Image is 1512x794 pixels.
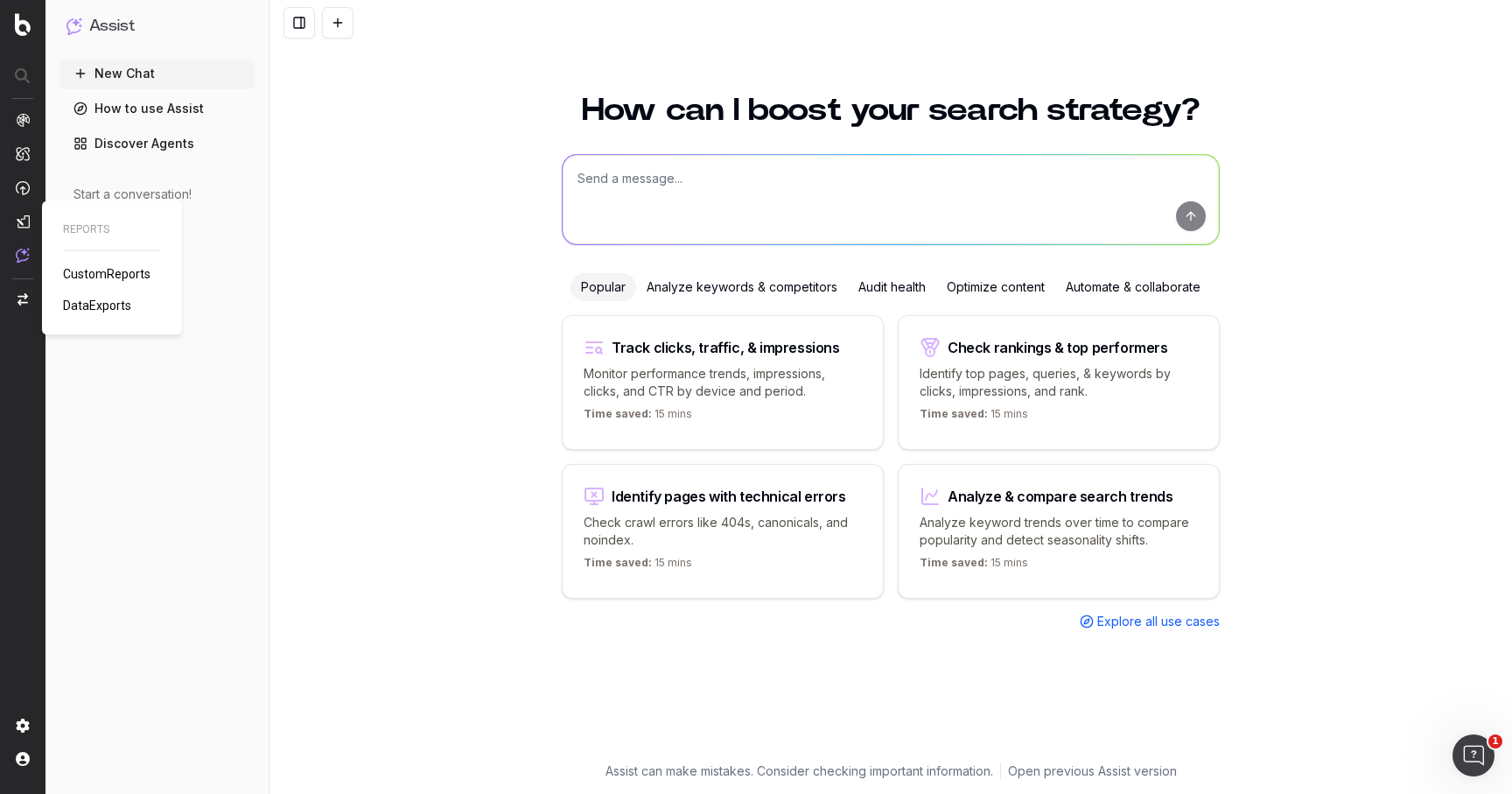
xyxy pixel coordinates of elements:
[1080,613,1220,630] a: Explore all use cases
[920,407,1028,428] p: 15 mins
[63,267,150,281] span: CustomReports
[16,214,30,228] img: Studio
[920,556,1028,577] p: 15 mins
[16,248,30,263] img: Assist
[920,407,988,420] span: Time saved:
[16,113,30,127] img: Analytics
[63,222,161,236] span: REPORTS
[66,18,82,34] img: Assist
[584,407,652,420] span: Time saved:
[15,13,31,36] img: Botify logo
[59,130,255,158] a: Discover Agents
[89,14,135,39] h1: Assist
[584,556,652,569] span: Time saved:
[936,273,1055,301] div: Optimize content
[63,265,157,283] a: CustomReports
[920,365,1198,400] p: Identify top pages, queries, & keywords by clicks, impressions, and rank.
[584,407,692,428] p: 15 mins
[948,489,1173,503] div: Analyze & compare search trends
[16,752,30,766] img: My account
[1055,273,1211,301] div: Automate & collaborate
[920,556,988,569] span: Time saved:
[570,273,636,301] div: Popular
[612,341,840,355] div: Track clicks, traffic, & impressions
[66,14,248,39] button: Assist
[59,95,255,123] a: How to use Assist
[16,180,30,195] img: Activation
[63,299,131,313] span: DataExports
[612,489,846,503] div: Identify pages with technical errors
[605,762,993,780] p: Assist can make mistakes. Consider checking important information.
[636,273,848,301] div: Analyze keywords & competitors
[1097,613,1220,630] span: Explore all use cases
[584,556,692,577] p: 15 mins
[1488,734,1502,748] span: 1
[1452,734,1494,776] iframe: Intercom live chat
[948,341,1168,355] div: Check rankings & top performers
[63,297,138,314] a: DataExports
[16,146,30,161] img: Intelligence
[848,273,936,301] div: Audit health
[59,60,255,88] button: New Chat
[562,95,1220,126] h1: How can I boost your search strategy?
[584,514,862,549] p: Check crawl errors like 404s, canonicals, and noindex.
[920,514,1198,549] p: Analyze keyword trends over time to compare popularity and detect seasonality shifts.
[584,365,862,400] p: Monitor performance trends, impressions, clicks, and CTR by device and period.
[73,186,241,203] div: Start a conversation!
[17,293,28,306] img: Switch project
[1008,762,1177,780] a: Open previous Assist version
[16,719,30,733] img: Setting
